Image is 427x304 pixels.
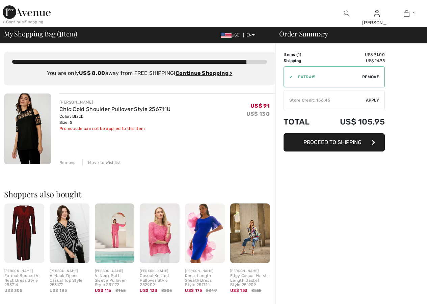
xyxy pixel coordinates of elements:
span: Proceed to Shipping [303,139,362,145]
span: $255 [251,287,262,294]
div: [PERSON_NAME] [230,269,270,274]
img: V-Neck Puff-Sleeve Pullover Style 251172 [95,203,135,263]
strong: US$ 8.00 [79,70,105,76]
a: Sign In [374,10,380,17]
a: 1 [392,9,421,18]
img: Formal Ruched V-Neck Dress Style 253714 [4,203,44,263]
div: Knee-Length Sheath Dress Style 251721 [185,274,225,287]
span: 1 [298,52,300,57]
td: Total [284,110,321,133]
div: ✔ [284,74,293,80]
span: EN [246,33,255,37]
span: US$ 175 [185,288,202,293]
div: Order Summary [271,30,423,37]
div: Remove [59,160,76,166]
div: Promocode can not be applied to this item [59,126,170,132]
div: Edgy Casual Waist-Length Jacket Style 251909 [230,274,270,287]
div: [PERSON_NAME] [185,269,225,274]
span: Apply [366,97,379,103]
img: My Info [374,9,380,18]
input: Promo code [293,67,362,87]
div: V-Neck Puff-Sleeve Pullover Style 251172 [95,274,135,287]
span: US$ 153 [230,288,247,293]
span: US$ 116 [95,288,112,293]
span: US$ 91 [250,103,270,109]
img: V-Neck Zipper Casual Top Style 253177 [50,203,89,263]
span: US$ 133 [140,288,157,293]
img: Casual Knitted Pullover Style 252902 [140,203,180,263]
div: [PERSON_NAME] [4,269,44,274]
span: $165 [115,287,126,294]
div: Move to Wishlist [82,160,121,166]
div: [PERSON_NAME] [50,269,89,274]
span: US$ 305 [4,288,22,293]
s: US$ 130 [246,111,270,117]
span: My Shopping Bag ( Item) [4,30,77,37]
img: My Bag [404,9,409,18]
span: US$ 185 [50,288,67,293]
div: [PERSON_NAME] [140,269,180,274]
a: Continue Shopping > [176,70,233,76]
div: [PERSON_NAME] [95,269,135,274]
img: US Dollar [221,33,232,38]
div: < Continue Shopping [3,19,44,25]
img: search the website [344,9,350,18]
button: Proceed to Shipping [284,133,385,151]
span: 1 [59,29,61,37]
span: $205 [161,287,172,294]
span: USD [221,33,242,37]
div: [PERSON_NAME] [59,99,170,105]
td: Items ( ) [284,52,321,58]
td: Shipping [284,58,321,64]
div: You are only away from FREE SHIPPING! [12,69,267,77]
div: Formal Ruched V-Neck Dress Style 253714 [4,274,44,287]
img: Knee-Length Sheath Dress Style 251721 [185,203,225,263]
td: US$ 91.00 [321,52,385,58]
span: Remove [362,74,379,80]
div: [PERSON_NAME] [362,19,392,26]
img: 1ère Avenue [3,5,51,19]
img: Edgy Casual Waist-Length Jacket Style 251909 [230,203,270,263]
td: US$ 105.95 [321,110,385,133]
a: Chic Cold Shoulder Pullover Style 256711U [59,106,170,112]
td: US$ 14.95 [321,58,385,64]
img: Chic Cold Shoulder Pullover Style 256711U [4,93,51,164]
div: Casual Knitted Pullover Style 252902 [140,274,180,287]
div: Store Credit: 156.45 [284,97,366,103]
h2: Shoppers also bought [4,190,275,198]
div: V-Neck Zipper Casual Top Style 253177 [50,274,89,287]
span: $349 [206,287,217,294]
span: 1 [413,10,415,17]
div: Color: Black Size: S [59,113,170,126]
